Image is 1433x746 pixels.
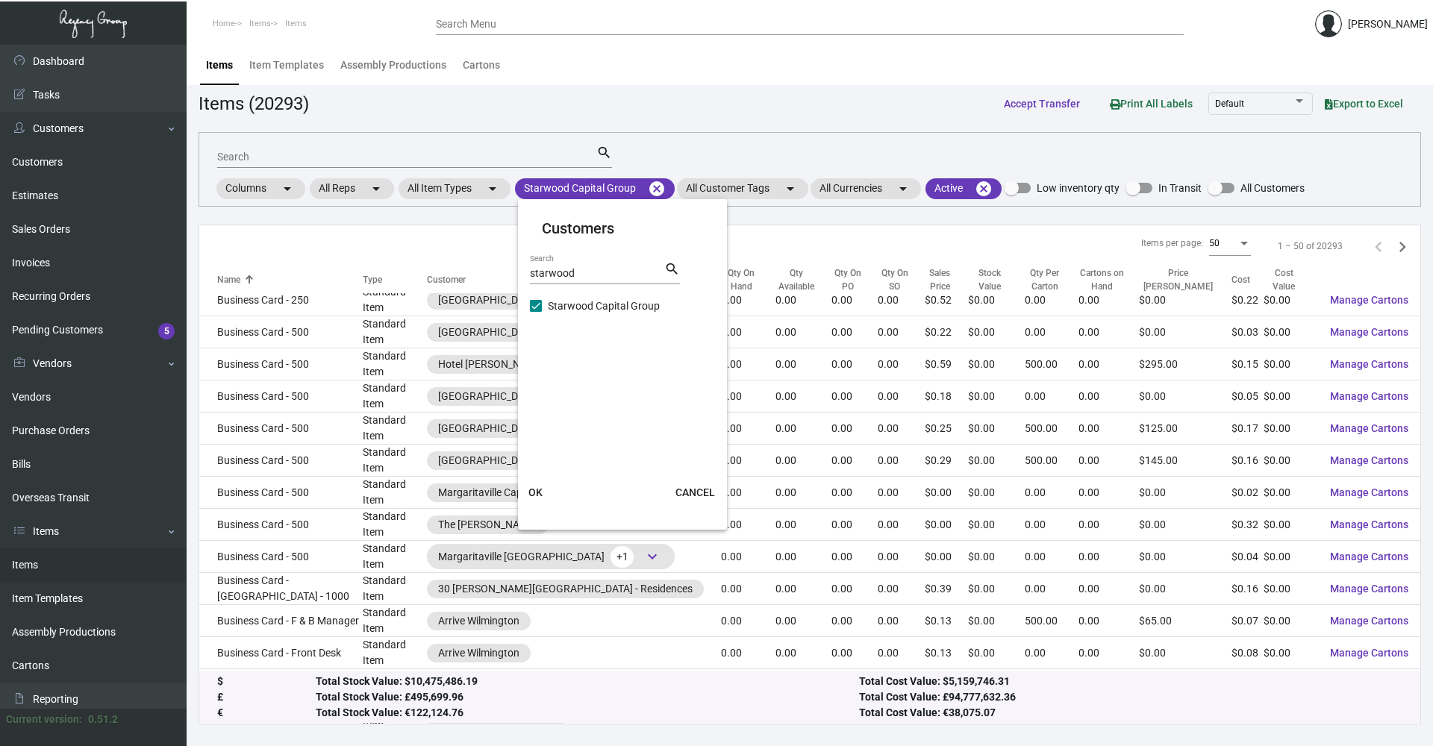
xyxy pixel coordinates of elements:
span: CANCEL [675,486,715,498]
div: 0.51.2 [88,712,118,727]
span: OK [528,486,543,498]
span: Starwood Capital Group [548,297,660,315]
div: Current version: [6,712,82,727]
mat-card-title: Customers [542,217,703,239]
button: OK [512,479,560,506]
mat-icon: search [664,260,680,278]
button: CANCEL [664,479,727,506]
